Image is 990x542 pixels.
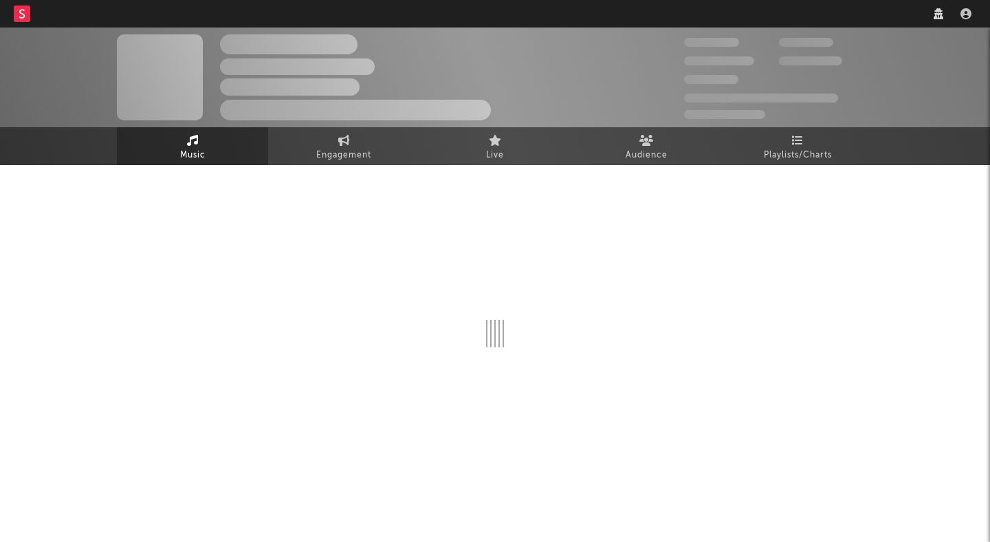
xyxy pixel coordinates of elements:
span: Live [486,147,504,164]
a: Engagement [268,127,419,165]
span: 300,000 [684,38,739,47]
span: Engagement [316,147,371,164]
span: 100,000 [779,38,833,47]
span: Audience [626,147,668,164]
span: Playlists/Charts [764,147,832,164]
span: 50,000,000 [684,56,754,65]
span: 1,000,000 [779,56,842,65]
a: Audience [571,127,722,165]
a: Playlists/Charts [722,127,873,165]
span: Jump Score: 85.0 [684,110,765,119]
span: 50,000,000 Monthly Listeners [684,94,838,102]
span: Music [180,147,206,164]
a: Music [117,127,268,165]
a: Live [419,127,571,165]
span: 100,000 [684,75,738,84]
